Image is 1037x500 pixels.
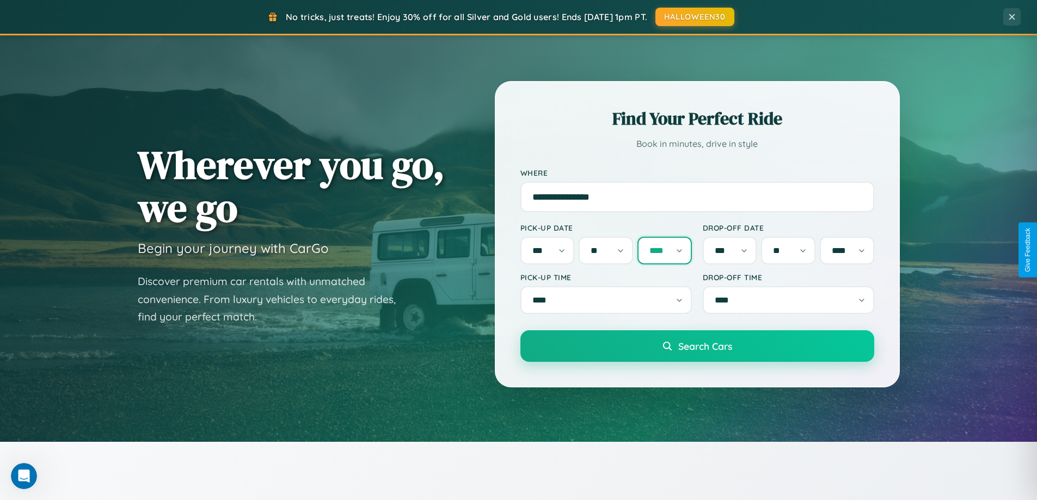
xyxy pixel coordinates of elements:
[520,136,874,152] p: Book in minutes, drive in style
[678,340,732,352] span: Search Cars
[138,273,410,326] p: Discover premium car rentals with unmatched convenience. From luxury vehicles to everyday rides, ...
[138,143,445,229] h1: Wherever you go, we go
[286,11,647,22] span: No tricks, just treats! Enjoy 30% off for all Silver and Gold users! Ends [DATE] 1pm PT.
[520,330,874,362] button: Search Cars
[703,273,874,282] label: Drop-off Time
[520,273,692,282] label: Pick-up Time
[703,223,874,232] label: Drop-off Date
[520,223,692,232] label: Pick-up Date
[11,463,37,489] iframe: Intercom live chat
[520,168,874,177] label: Where
[138,240,329,256] h3: Begin your journey with CarGo
[1024,228,1032,272] div: Give Feedback
[520,107,874,131] h2: Find Your Perfect Ride
[655,8,734,26] button: HALLOWEEN30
